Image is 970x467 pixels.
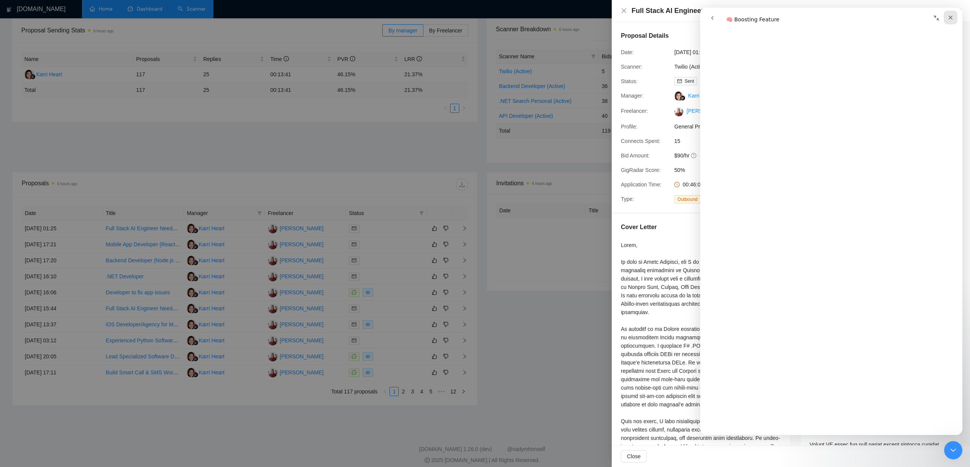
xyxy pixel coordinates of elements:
[674,107,683,116] img: c1e3rsElAkCEJIYPOC59JsJysg-oEM3BH3Pr-SZleRGIyTZvnpenRQqKHvXtKU3AI8
[632,6,823,16] h4: Full Stack AI Engineer Needed for voice AI w/twillio project
[621,64,642,70] span: Scanner:
[621,8,627,14] span: close
[621,223,657,232] h5: Cover Letter
[621,49,633,55] span: Date:
[621,167,661,173] span: GigRadar Score:
[674,195,701,204] span: Outbound
[674,137,789,145] span: 15
[674,151,789,160] span: $90/hr
[621,8,627,14] button: Close
[621,31,669,40] h5: Proposal Details
[680,95,685,101] img: gigradar-bm.png
[621,152,650,159] span: Bid Amount:
[621,450,647,462] button: Close
[621,196,634,202] span: Type:
[621,181,662,188] span: Application Time:
[700,8,962,435] iframe: Intercom live chat
[677,79,682,83] span: mail
[627,452,641,461] span: Close
[674,182,680,187] span: clock-circle
[685,79,694,84] span: Sent
[621,138,661,144] span: Connects Spent:
[683,181,704,188] span: 00:46:01
[686,108,738,114] a: [PERSON_NAME] export
[674,64,707,70] a: Twilio (Active)
[688,93,721,99] a: Karri Heart export
[621,78,638,84] span: Status:
[674,166,789,174] span: 50%
[691,152,697,159] span: question-circle
[674,122,789,131] span: General Profile
[674,48,789,56] span: [DATE] 01:25
[944,441,962,459] iframe: Intercom live chat
[621,124,638,130] span: Profile:
[621,93,643,99] span: Manager:
[621,108,648,114] span: Freelancer:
